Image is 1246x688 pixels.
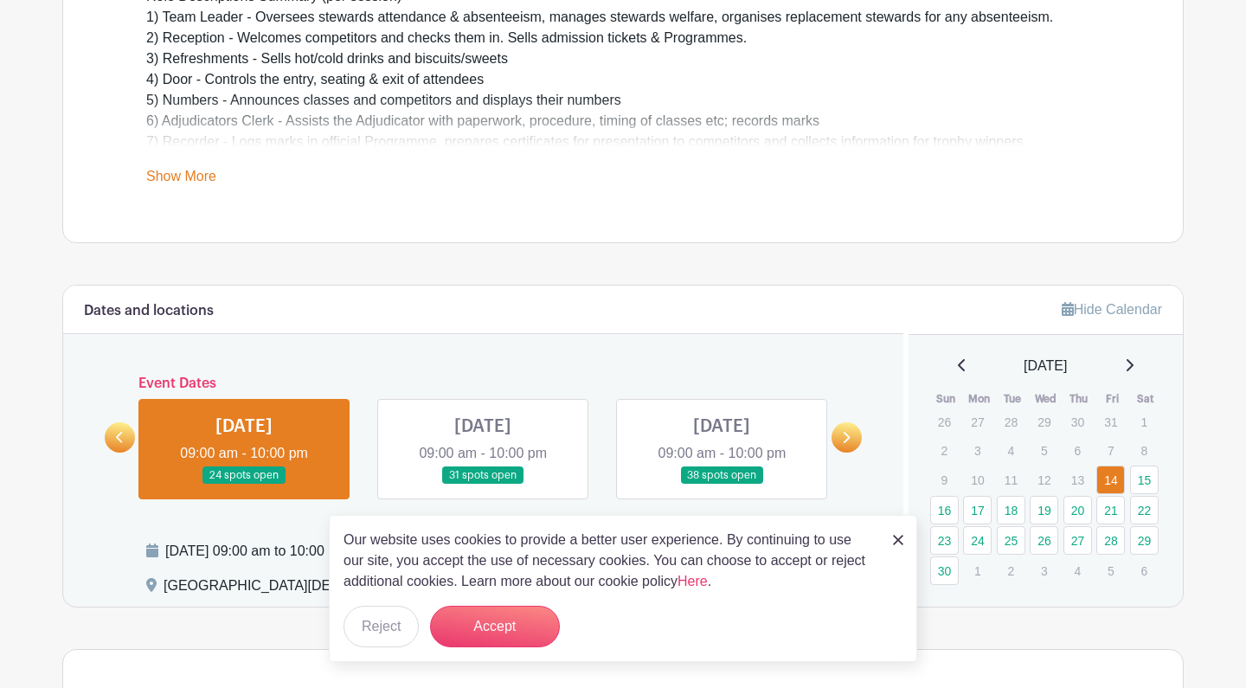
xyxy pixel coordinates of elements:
div: [GEOGRAPHIC_DATA][DEMOGRAPHIC_DATA], [STREET_ADDRESS] [164,575,607,603]
a: 18 [997,496,1025,524]
p: 4 [1063,557,1092,584]
p: 28 [997,408,1025,435]
a: Here [678,574,708,588]
p: 10 [963,466,992,493]
a: 21 [1096,496,1125,524]
p: 9 [930,466,959,493]
p: 1 [963,557,992,584]
a: 20 [1063,496,1092,524]
p: 3 [963,437,992,464]
th: Sat [1129,390,1163,408]
p: 11 [997,466,1025,493]
p: 5 [1096,557,1125,584]
p: 26 [930,408,959,435]
p: 4 [997,437,1025,464]
a: 14 [1096,466,1125,494]
h6: Dates and locations [84,303,214,319]
a: 25 [997,526,1025,555]
a: Show More [146,169,216,190]
p: 29 [1030,408,1058,435]
a: 24 [963,526,992,555]
th: Sun [929,390,963,408]
img: close_button-5f87c8562297e5c2d7936805f587ecaba9071eb48480494691a3f1689db116b3.svg [893,535,903,545]
a: 19 [1030,496,1058,524]
th: Fri [1095,390,1129,408]
th: Tue [996,390,1030,408]
a: 17 [963,496,992,524]
a: Hide Calendar [1062,302,1162,317]
th: Mon [962,390,996,408]
a: 22 [1130,496,1159,524]
th: Thu [1063,390,1096,408]
p: Our website uses cookies to provide a better user experience. By continuing to use our site, you ... [344,530,875,592]
p: 1 [1130,408,1159,435]
p: 2 [930,437,959,464]
th: Wed [1029,390,1063,408]
button: Accept [430,606,560,647]
a: 23 [930,526,959,555]
a: 29 [1130,526,1159,555]
p: 2 [997,557,1025,584]
p: 7 [1096,437,1125,464]
p: 31 [1096,408,1125,435]
button: Reject [344,606,419,647]
p: 3 [1030,557,1058,584]
a: 28 [1096,526,1125,555]
a: 16 [930,496,959,524]
div: [DATE] 09:00 am to 10:00 pm [165,541,501,562]
p: 6 [1130,557,1159,584]
p: 30 [1063,408,1092,435]
a: 30 [930,556,959,585]
a: 26 [1030,526,1058,555]
p: 5 [1030,437,1058,464]
p: 27 [963,408,992,435]
span: [DATE] [1024,356,1067,376]
p: 13 [1063,466,1092,493]
p: 12 [1030,466,1058,493]
h6: Event Dates [135,376,832,392]
p: 6 [1063,437,1092,464]
div: 2) Reception - Welcomes competitors and checks them in. Sells admission tickets & Programmes. 3) ... [146,28,1100,69]
div: 4) Door - Controls the entry, seating & exit of attendees 5) Numbers - Announces classes and comp... [146,69,1100,152]
p: 8 [1130,437,1159,464]
a: 15 [1130,466,1159,494]
a: 27 [1063,526,1092,555]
